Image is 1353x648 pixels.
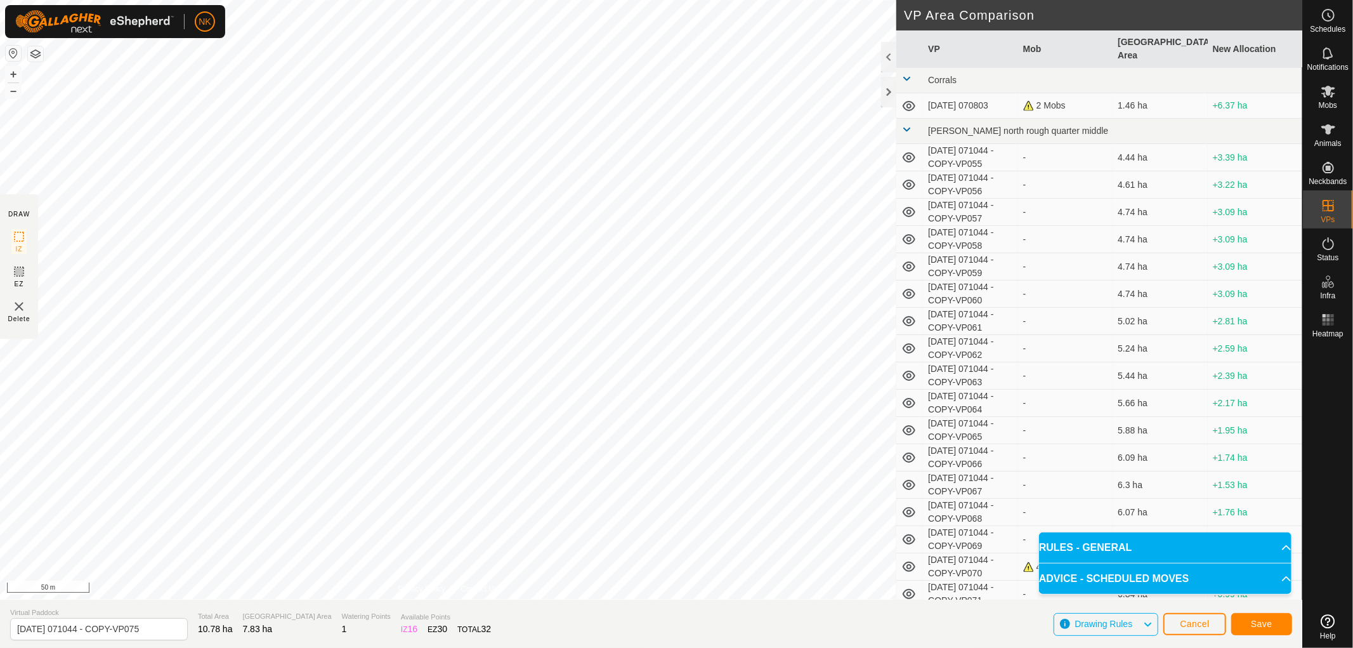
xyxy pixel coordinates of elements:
[199,15,211,29] span: NK
[1319,102,1337,109] span: Mobs
[1113,308,1207,335] td: 5.02 ha
[481,624,492,634] span: 32
[243,624,273,634] span: 7.83 ha
[1023,99,1108,112] div: 2 Mobs
[1317,254,1338,261] span: Status
[1208,199,1302,226] td: +3.09 ha
[1113,335,1207,362] td: 5.24 ha
[923,499,1017,526] td: [DATE] 071044 - COPY-VP068
[457,623,491,636] div: TOTAL
[1113,281,1207,308] td: 4.74 ha
[928,126,1108,136] span: [PERSON_NAME] north rough quarter middle
[1208,472,1302,499] td: +1.53 ha
[1208,93,1302,119] td: +6.37 ha
[1208,308,1302,335] td: +2.81 ha
[923,553,1017,581] td: [DATE] 071044 - COPY-VP070
[1023,560,1108,574] div: 4 Mobs
[1023,533,1108,546] div: -
[1314,140,1342,147] span: Animals
[1113,417,1207,444] td: 5.88 ha
[1208,390,1302,417] td: +2.17 ha
[923,362,1017,390] td: [DATE] 071044 - COPY-VP063
[438,624,448,634] span: 30
[10,607,188,618] span: Virtual Paddock
[1039,564,1291,594] p-accordion-header: ADVICE - SCHEDULED MOVES
[1023,588,1108,601] div: -
[1208,281,1302,308] td: +3.09 ha
[923,472,1017,499] td: [DATE] 071044 - COPY-VP067
[8,314,30,324] span: Delete
[1312,330,1343,338] span: Heatmap
[1251,619,1272,629] span: Save
[1208,444,1302,472] td: +1.74 ha
[1023,151,1108,164] div: -
[1039,532,1291,563] p-accordion-header: RULES - GENERAL
[1023,342,1108,355] div: -
[923,171,1017,199] td: [DATE] 071044 - COPY-VP056
[198,611,233,622] span: Total Area
[1303,609,1353,645] a: Help
[1023,397,1108,410] div: -
[461,583,498,595] a: Contact Us
[401,612,491,623] span: Available Points
[8,209,30,219] div: DRAW
[1023,369,1108,383] div: -
[408,624,418,634] span: 16
[1321,216,1335,223] span: VPs
[1113,30,1207,68] th: [GEOGRAPHIC_DATA] Area
[11,299,27,314] img: VP
[1208,30,1302,68] th: New Allocation
[1113,362,1207,390] td: 5.44 ha
[923,335,1017,362] td: [DATE] 071044 - COPY-VP062
[1163,613,1226,635] button: Cancel
[15,10,174,33] img: Gallagher Logo
[15,279,24,289] span: EZ
[6,83,21,98] button: –
[923,281,1017,308] td: [DATE] 071044 - COPY-VP060
[428,623,447,636] div: EZ
[1113,390,1207,417] td: 5.66 ha
[1180,619,1210,629] span: Cancel
[904,8,1302,23] h2: VP Area Comparison
[1320,292,1335,300] span: Infra
[401,623,417,636] div: IZ
[1208,499,1302,526] td: +1.76 ha
[923,390,1017,417] td: [DATE] 071044 - COPY-VP064
[1113,499,1207,526] td: 6.07 ha
[342,624,347,634] span: 1
[1320,632,1336,640] span: Help
[1113,253,1207,281] td: 4.74 ha
[1113,444,1207,472] td: 6.09 ha
[1023,315,1108,328] div: -
[1208,526,1302,553] td: +1.5 ha
[198,624,233,634] span: 10.78 ha
[1023,288,1108,301] div: -
[1023,260,1108,274] div: -
[1113,144,1207,171] td: 4.44 ha
[923,444,1017,472] td: [DATE] 071044 - COPY-VP066
[1113,226,1207,253] td: 4.74 ha
[1113,93,1207,119] td: 1.46 ha
[1307,63,1349,71] span: Notifications
[1208,144,1302,171] td: +3.39 ha
[342,611,391,622] span: Watering Points
[1023,233,1108,246] div: -
[1113,472,1207,499] td: 6.3 ha
[1075,619,1132,629] span: Drawing Rules
[923,417,1017,444] td: [DATE] 071044 - COPY-VP065
[1208,171,1302,199] td: +3.22 ha
[1023,178,1108,192] div: -
[1018,30,1113,68] th: Mob
[1113,199,1207,226] td: 4.74 ha
[1023,206,1108,219] div: -
[923,308,1017,335] td: [DATE] 071044 - COPY-VP061
[923,581,1017,608] td: [DATE] 071044 - COPY-VP071
[1023,479,1108,492] div: -
[6,46,21,61] button: Reset Map
[243,611,332,622] span: [GEOGRAPHIC_DATA] Area
[928,75,957,85] span: Corrals
[398,583,446,595] a: Privacy Policy
[1231,613,1292,635] button: Save
[1208,335,1302,362] td: +2.59 ha
[923,93,1017,119] td: [DATE] 070803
